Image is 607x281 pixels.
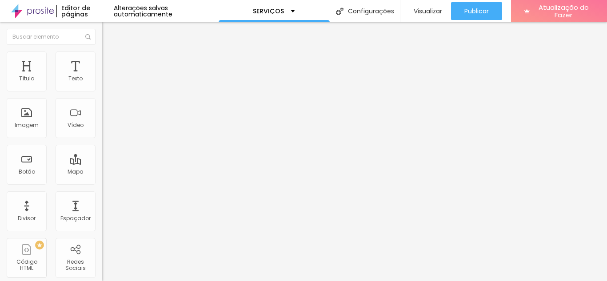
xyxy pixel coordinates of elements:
font: Configurações [348,7,394,16]
img: Ícone [336,8,343,15]
font: Código HTML [16,258,37,272]
font: Botão [19,168,35,175]
font: Vídeo [68,121,84,129]
font: Texto [68,75,83,82]
button: Visualizar [400,2,451,20]
font: Espaçador [60,214,91,222]
font: Mapa [68,168,84,175]
font: Alterações salvas automaticamente [114,4,172,19]
font: Imagem [15,121,39,129]
font: Visualizar [414,7,442,16]
font: Divisor [18,214,36,222]
font: Redes Sociais [65,258,86,272]
button: Publicar [451,2,502,20]
font: SERVIÇOS [253,7,284,16]
font: Título [19,75,34,82]
font: Atualização do Fazer [539,3,589,20]
font: Publicar [464,7,489,16]
img: Ícone [85,34,91,40]
input: Buscar elemento [7,29,96,45]
font: Editor de páginas [61,4,90,19]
